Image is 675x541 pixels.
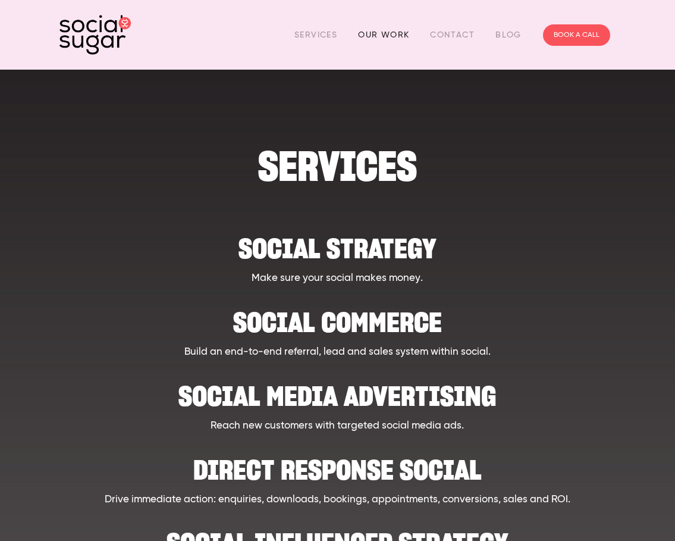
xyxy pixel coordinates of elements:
[98,224,577,261] h2: Social strategy
[495,26,522,44] a: Blog
[98,298,577,334] h2: Social Commerce
[430,26,475,44] a: Contact
[98,345,577,360] p: Build an end-to-end referral, lead and sales system within social.
[98,271,577,286] p: Make sure your social makes money.
[98,446,577,482] h2: Direct Response Social
[98,418,577,434] p: Reach new customers with targeted social media ads.
[98,224,577,286] a: Social strategy Make sure your social makes money.
[98,446,577,508] a: Direct Response Social Drive immediate action: enquiries, downloads, bookings, appointments, conv...
[59,15,131,55] img: SocialSugar
[358,26,409,44] a: Our Work
[98,148,577,184] h1: SERVICES
[294,26,337,44] a: Services
[543,24,610,46] a: BOOK A CALL
[98,298,577,360] a: Social Commerce Build an end-to-end referral, lead and sales system within social.
[98,492,577,508] p: Drive immediate action: enquiries, downloads, bookings, appointments, conversions, sales and ROI.
[98,372,577,408] h2: Social Media Advertising
[98,372,577,434] a: Social Media Advertising Reach new customers with targeted social media ads.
